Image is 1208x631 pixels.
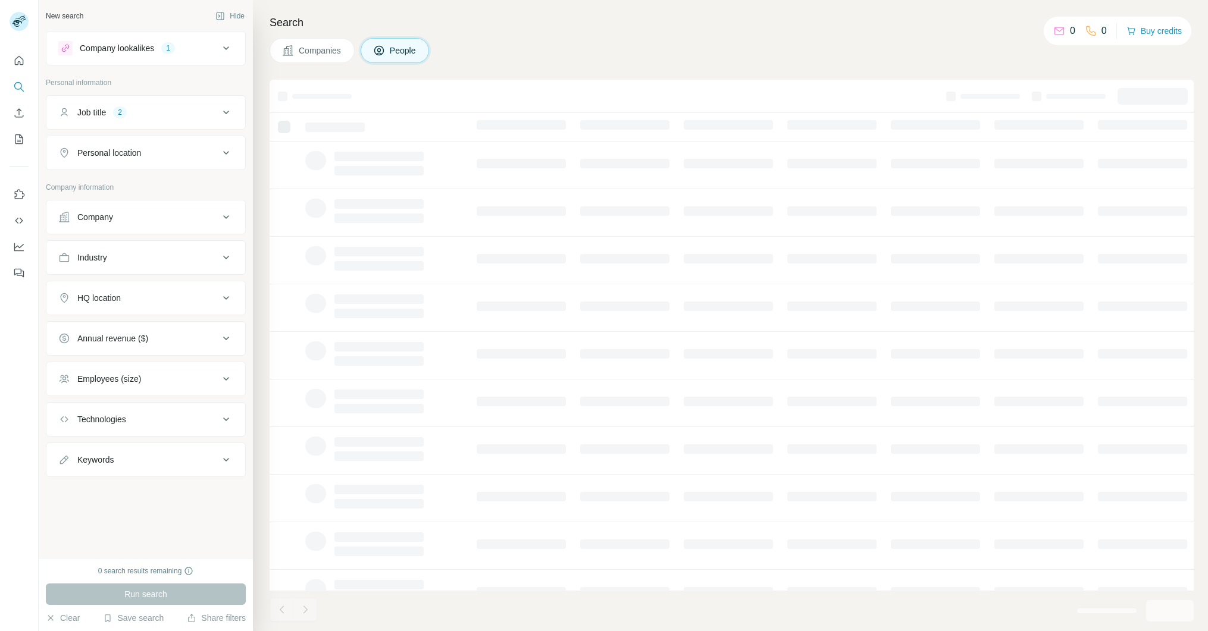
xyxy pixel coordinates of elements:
[77,454,114,466] div: Keywords
[77,292,121,304] div: HQ location
[46,324,245,353] button: Annual revenue ($)
[46,98,245,127] button: Job title2
[161,43,175,54] div: 1
[46,405,245,434] button: Technologies
[46,243,245,272] button: Industry
[46,77,246,88] p: Personal information
[113,107,127,118] div: 2
[77,413,126,425] div: Technologies
[10,128,29,150] button: My lists
[1101,24,1107,38] p: 0
[207,7,253,25] button: Hide
[1070,24,1075,38] p: 0
[77,147,141,159] div: Personal location
[77,332,148,344] div: Annual revenue ($)
[46,203,245,231] button: Company
[46,11,83,21] div: New search
[10,262,29,284] button: Feedback
[46,34,245,62] button: Company lookalikes1
[1126,23,1182,39] button: Buy credits
[80,42,154,54] div: Company lookalikes
[10,184,29,205] button: Use Surfe on LinkedIn
[77,373,141,385] div: Employees (size)
[46,139,245,167] button: Personal location
[77,252,107,263] div: Industry
[46,284,245,312] button: HQ location
[390,45,417,56] span: People
[46,365,245,393] button: Employees (size)
[46,182,246,193] p: Company information
[10,102,29,124] button: Enrich CSV
[77,106,106,118] div: Job title
[299,45,342,56] span: Companies
[10,210,29,231] button: Use Surfe API
[10,236,29,258] button: Dashboard
[10,76,29,98] button: Search
[187,612,246,624] button: Share filters
[98,566,194,576] div: 0 search results remaining
[77,211,113,223] div: Company
[10,50,29,71] button: Quick start
[46,612,80,624] button: Clear
[46,445,245,474] button: Keywords
[270,14,1194,31] h4: Search
[103,612,164,624] button: Save search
